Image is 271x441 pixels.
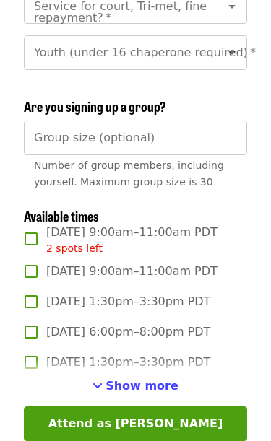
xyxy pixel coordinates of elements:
[46,323,210,341] span: [DATE] 6:00pm–8:00pm PDT
[24,97,166,115] span: Are you signing up a group?
[46,243,103,254] span: 2 spots left
[46,293,210,310] span: [DATE] 1:30pm–3:30pm PDT
[93,377,178,395] button: See more timeslots
[46,354,210,371] span: [DATE] 1:30pm–3:30pm PDT
[106,379,178,393] span: Show more
[222,43,242,63] button: Open
[46,263,218,280] span: [DATE] 9:00am–11:00am PDT
[24,406,247,441] button: Attend as [PERSON_NAME]
[24,121,247,155] input: [object Object]
[34,160,224,188] span: Number of group members, including yourself. Maximum group size is 30
[24,206,99,225] span: Available times
[46,224,218,256] span: [DATE] 9:00am–11:00am PDT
